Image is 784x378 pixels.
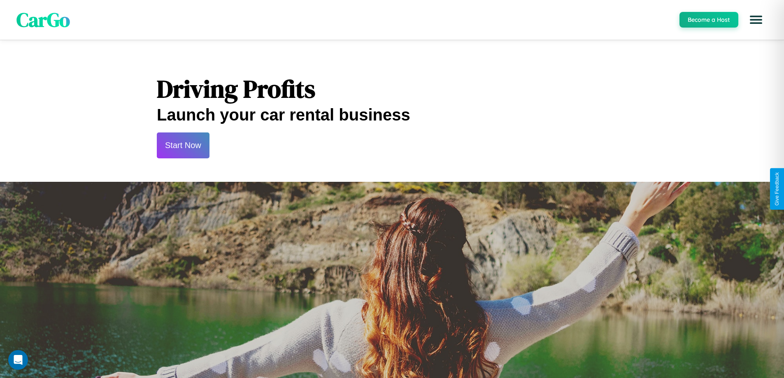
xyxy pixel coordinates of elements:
[744,8,768,31] button: Open menu
[157,132,209,158] button: Start Now
[774,172,780,206] div: Give Feedback
[16,6,70,33] span: CarGo
[157,106,627,124] h2: Launch your car rental business
[8,350,28,370] div: Open Intercom Messenger
[157,72,627,106] h1: Driving Profits
[679,12,738,28] button: Become a Host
